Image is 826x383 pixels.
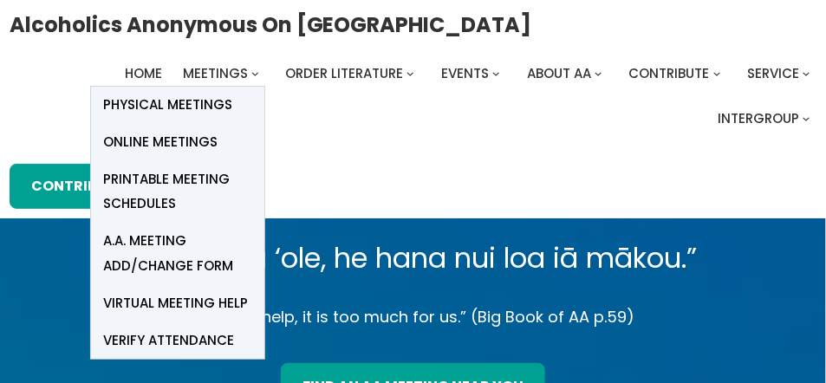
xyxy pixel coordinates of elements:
[748,62,800,86] a: Service
[104,93,233,117] span: Physical Meetings
[91,161,264,223] a: Printable Meeting Schedules
[803,114,810,122] button: Intergroup submenu
[527,64,591,82] span: About AA
[104,328,235,353] span: verify attendance
[10,6,532,43] a: Alcoholics Anonymous on [GEOGRAPHIC_DATA]
[803,69,810,77] button: Service submenu
[91,87,264,124] a: Physical Meetings
[91,223,264,284] a: A.A. Meeting Add/Change Form
[10,62,817,131] nav: Intergroup
[406,69,414,77] button: Order Literature submenu
[104,130,218,154] span: Online Meetings
[748,64,800,82] span: Service
[251,69,259,77] button: Meetings submenu
[91,321,264,359] a: verify attendance
[629,64,710,82] span: Contribute
[719,107,800,131] a: Intergroup
[183,64,248,82] span: Meetings
[183,62,248,86] a: Meetings
[42,234,785,282] p: “Me kōkua ‘ole, he hana nui loa iā mākou.”
[104,167,251,216] span: Printable Meeting Schedules
[595,69,602,77] button: About AA submenu
[492,69,500,77] button: Events submenu
[441,64,489,82] span: Events
[104,229,251,277] span: A.A. Meeting Add/Change Form
[719,109,800,127] span: Intergroup
[441,62,489,86] a: Events
[713,69,721,77] button: Contribute submenu
[629,62,710,86] a: Contribute
[104,291,249,315] span: Virtual Meeting Help
[42,303,785,331] p: “Without help, it is too much for us.” (Big Book of AA p.59)
[10,164,146,209] a: Contribute
[527,62,591,86] a: About AA
[125,64,162,82] span: Home
[125,62,162,86] a: Home
[91,124,264,161] a: Online Meetings
[91,284,264,321] a: Virtual Meeting Help
[286,64,404,82] span: Order Literature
